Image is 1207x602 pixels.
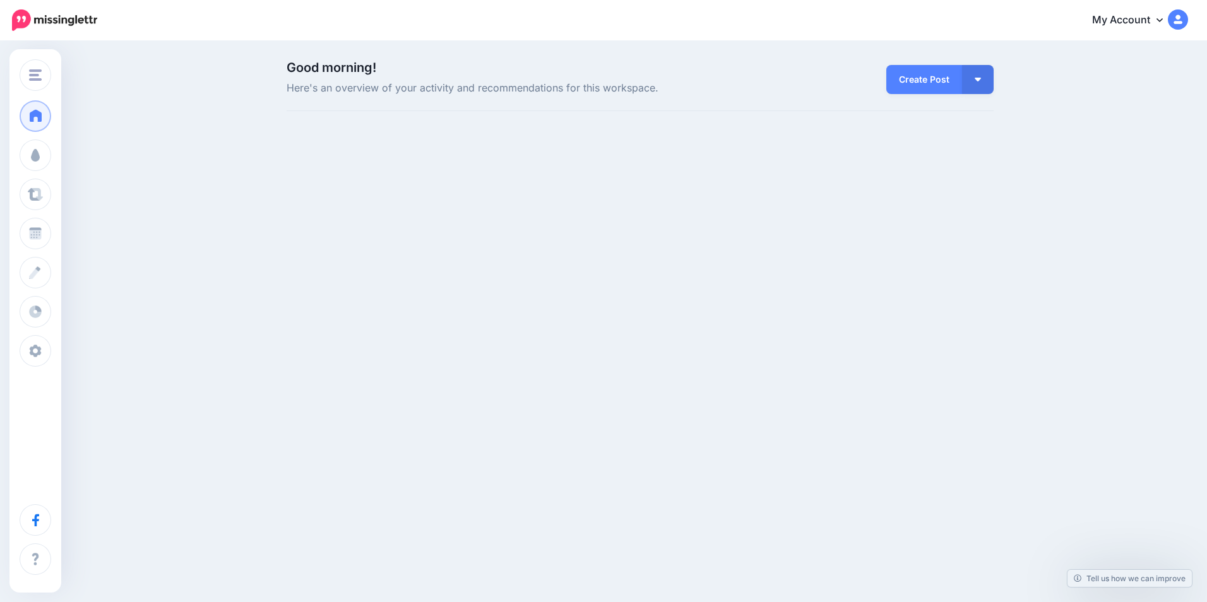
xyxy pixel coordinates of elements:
span: Good morning! [287,60,376,75]
span: Here's an overview of your activity and recommendations for this workspace. [287,80,752,97]
img: menu.png [29,69,42,81]
img: Missinglettr [12,9,97,31]
a: Tell us how we can improve [1067,570,1192,587]
a: Create Post [886,65,962,94]
a: My Account [1079,5,1188,36]
img: arrow-down-white.png [975,78,981,81]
